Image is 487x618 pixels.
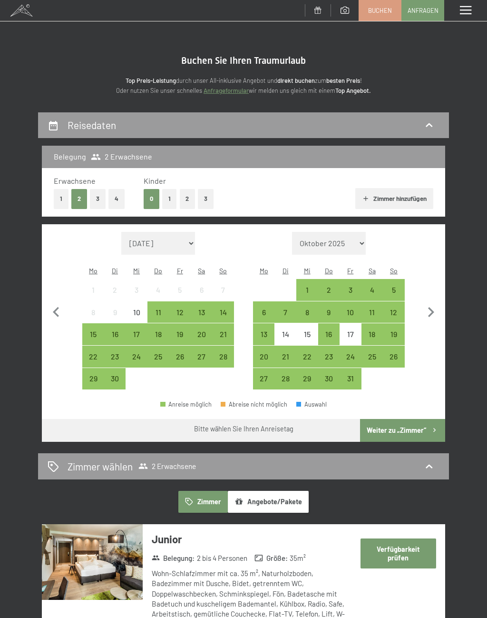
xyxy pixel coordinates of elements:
div: Anreise möglich [253,368,275,390]
span: Erwachsene [54,176,96,185]
div: 12 [384,309,404,329]
button: Nächster Monat [421,232,441,390]
div: 24 [127,353,146,373]
div: Anreise möglich [361,346,383,368]
div: 9 [319,309,339,329]
div: Sun Oct 19 2025 [383,323,405,345]
div: Wed Sep 17 2025 [126,323,147,345]
div: Fri Sep 12 2025 [169,301,191,323]
h3: Junior [152,532,354,547]
div: 19 [384,330,404,350]
div: Mon Oct 20 2025 [253,346,275,368]
button: 2 [180,189,195,209]
div: Tue Oct 21 2025 [274,346,296,368]
div: 10 [341,309,360,329]
div: Wed Oct 08 2025 [296,301,318,323]
div: Anreise möglich [213,301,234,323]
div: Anreise möglich [383,279,405,301]
div: Anreise möglich [361,279,383,301]
div: Wed Sep 03 2025 [126,279,147,301]
button: 4 [108,189,125,209]
div: 14 [214,309,234,329]
div: Sun Oct 05 2025 [383,279,405,301]
div: Thu Sep 18 2025 [147,323,169,345]
div: 5 [384,286,404,306]
abbr: Mittwoch [133,267,140,275]
a: Anfrageformular [204,87,249,94]
div: 27 [254,375,274,395]
span: Buchen [368,6,392,15]
div: Fri Sep 26 2025 [169,346,191,368]
div: Anreise möglich [296,301,318,323]
button: 1 [54,189,68,209]
div: 11 [362,309,382,329]
div: Anreise möglich [318,368,340,390]
button: Angebote/Pakete [228,491,309,513]
div: 16 [105,330,125,350]
div: Anreise möglich [383,346,405,368]
div: Mon Sep 08 2025 [82,301,104,323]
div: Tue Oct 14 2025 [274,323,296,345]
div: Anreise möglich [383,323,405,345]
div: 31 [341,375,360,395]
div: Sun Sep 14 2025 [213,301,234,323]
div: 18 [148,330,168,350]
div: Anreise möglich [126,323,147,345]
div: Thu Oct 30 2025 [318,368,340,390]
div: Sat Oct 11 2025 [361,301,383,323]
div: Thu Sep 25 2025 [147,346,169,368]
strong: Belegung : [152,553,195,563]
div: Fri Oct 24 2025 [340,346,361,368]
div: Anreise möglich [318,279,340,301]
div: Anreise möglich [104,323,126,345]
abbr: Sonntag [390,267,398,275]
div: Anreise nicht möglich [82,279,104,301]
div: 17 [341,330,360,350]
div: Anreise möglich [82,323,104,345]
div: 24 [341,353,360,373]
div: Tue Sep 23 2025 [104,346,126,368]
div: Anreise möglich [147,323,169,345]
div: 6 [192,286,212,306]
div: Anreise nicht möglich [213,279,234,301]
div: Wed Oct 22 2025 [296,346,318,368]
div: 20 [192,330,212,350]
button: Vorheriger Monat [46,232,66,390]
div: Anreise möglich [213,346,234,368]
div: Anreise möglich [191,323,213,345]
strong: direkt buchen [277,77,315,84]
div: Sat Oct 04 2025 [361,279,383,301]
div: 10 [127,309,146,329]
abbr: Freitag [177,267,183,275]
div: Anreise möglich [361,323,383,345]
div: Anreise möglich [160,401,212,408]
div: Anreise möglich [296,368,318,390]
div: Anreise möglich [147,346,169,368]
div: Anreise möglich [213,323,234,345]
div: 3 [127,286,146,306]
div: Anreise möglich [104,368,126,390]
img: mss_renderimg.php [42,524,143,600]
div: 15 [83,330,103,350]
div: 30 [319,375,339,395]
div: 2 [319,286,339,306]
a: Buchen [359,0,401,20]
div: Mon Sep 22 2025 [82,346,104,368]
div: Auswahl [296,401,327,408]
abbr: Samstag [369,267,376,275]
div: 19 [170,330,190,350]
abbr: Sonntag [219,267,227,275]
div: Sat Sep 20 2025 [191,323,213,345]
strong: Top Preis-Leistung [126,77,176,84]
div: Tue Sep 16 2025 [104,323,126,345]
div: Fri Sep 19 2025 [169,323,191,345]
span: Anfragen [408,6,438,15]
div: Anreise möglich [340,301,361,323]
div: Tue Sep 02 2025 [104,279,126,301]
div: Mon Oct 27 2025 [253,368,275,390]
div: 22 [83,353,103,373]
div: 23 [319,353,339,373]
div: Thu Oct 23 2025 [318,346,340,368]
div: Fri Oct 31 2025 [340,368,361,390]
div: Tue Sep 09 2025 [104,301,126,323]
